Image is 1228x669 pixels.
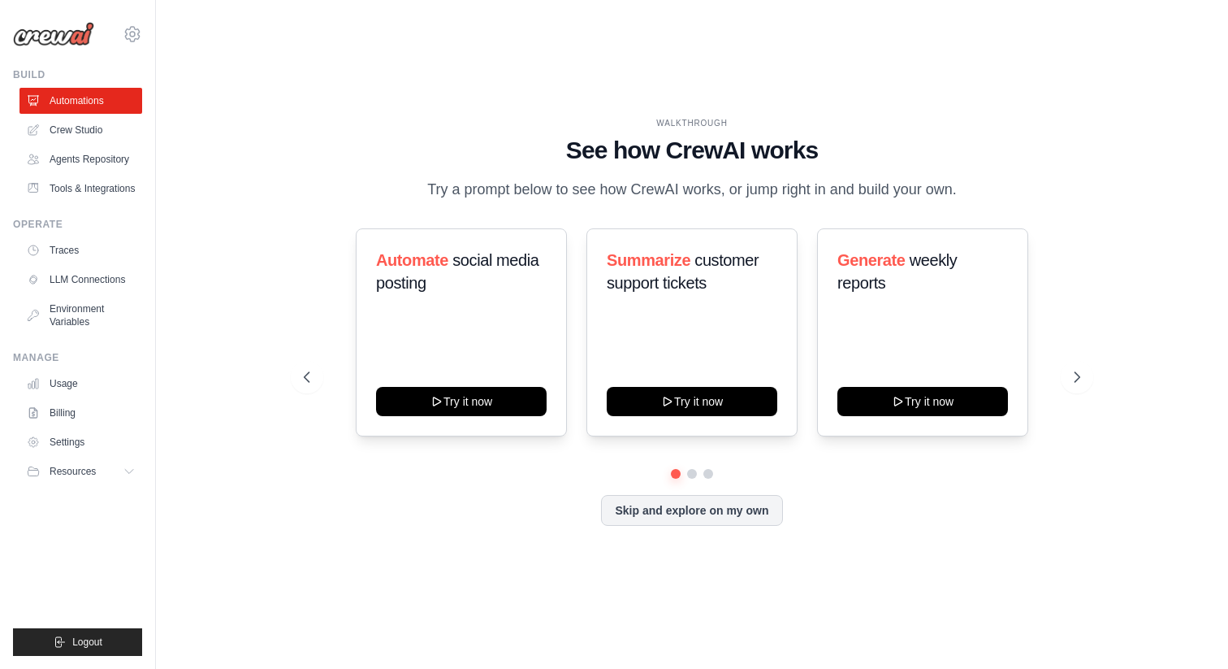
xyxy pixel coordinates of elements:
button: Try it now [837,387,1008,416]
span: customer support tickets [607,251,759,292]
span: weekly reports [837,251,957,292]
img: Logo [13,22,94,46]
p: Try a prompt below to see how CrewAI works, or jump right in and build your own. [419,178,965,202]
a: Crew Studio [19,117,142,143]
a: Billing [19,400,142,426]
div: Manage [13,351,142,364]
a: Settings [19,429,142,455]
button: Skip and explore on my own [601,495,782,526]
a: Automations [19,88,142,114]
a: Usage [19,371,142,397]
div: Operate [13,218,142,231]
h1: See how CrewAI works [304,136,1081,165]
a: Tools & Integrations [19,176,142,202]
span: Generate [837,251,906,269]
a: Environment Variables [19,296,142,335]
button: Try it now [607,387,777,416]
span: Logout [72,636,102,649]
span: Summarize [607,251,690,269]
span: social media posting [376,251,539,292]
span: Automate [376,251,448,269]
button: Resources [19,458,142,484]
button: Logout [13,628,142,656]
div: Build [13,68,142,81]
button: Try it now [376,387,547,416]
div: WALKTHROUGH [304,117,1081,129]
span: Resources [50,465,96,478]
a: LLM Connections [19,267,142,293]
a: Agents Repository [19,146,142,172]
a: Traces [19,237,142,263]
